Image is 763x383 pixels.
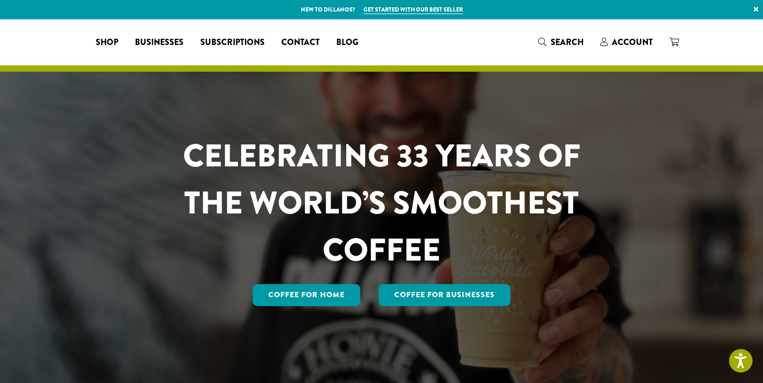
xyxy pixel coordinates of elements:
span: Search [551,36,584,48]
a: Shop [87,34,127,51]
a: Get started with our best seller [363,5,463,14]
span: Account [612,36,653,48]
a: Coffee For Businesses [379,284,510,306]
span: Shop [96,36,118,49]
span: Blog [336,36,358,49]
span: Contact [281,36,320,49]
span: Subscriptions [200,36,265,49]
span: Businesses [135,36,184,49]
a: Coffee for Home [253,284,360,306]
h1: CELEBRATING 33 YEARS OF THE WORLD’S SMOOTHEST COFFEE [152,132,611,274]
a: Search [530,33,592,51]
